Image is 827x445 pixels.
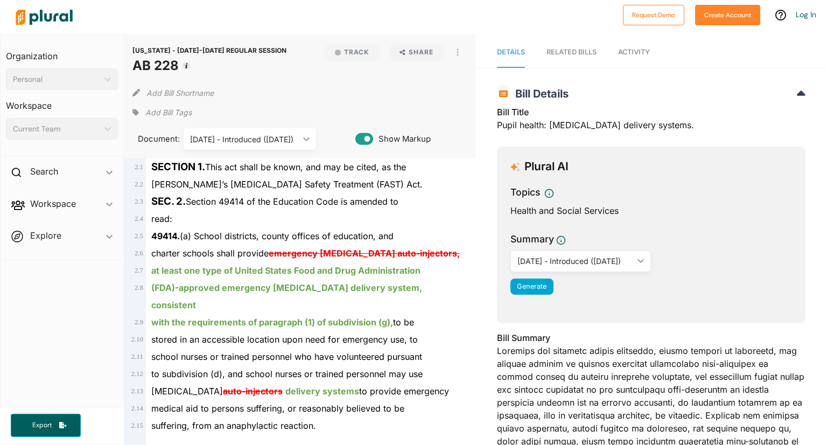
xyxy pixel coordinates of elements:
span: 2 . 7 [135,267,143,274]
div: Current Team [13,123,100,135]
span: 2 . 14 [131,405,143,412]
div: [DATE] - Introduced ([DATE]) [190,134,299,145]
button: Create Account [695,5,760,25]
div: Tooltip anchor [181,61,191,71]
ins: delivery systems [285,386,359,397]
span: to subdivision (d), and school nurses or trained personnel may use [151,368,423,379]
strong: SEC. 2. [151,195,186,207]
span: Bill Details [510,87,569,100]
h3: Plural AI [524,160,569,173]
ins: with the requirements of paragraph (1) of subdivision (g), [151,317,393,328]
span: Document: [132,133,170,145]
del: emergency [MEDICAL_DATA] auto-injectors, [269,248,460,259]
div: [DATE] - Introduced ([DATE]) [517,255,634,267]
button: Share [389,43,444,61]
div: Health and Social Services [510,204,792,217]
span: 2 . 11 [131,353,143,360]
span: [PERSON_NAME]’s [MEDICAL_DATA] Safety Treatment (FAST) Act. [151,179,423,190]
span: 2 . 3 [135,198,143,205]
span: medical aid to persons suffering, or reasonably believed to be [151,403,404,414]
span: 2 . 2 [135,180,143,188]
span: 2 . 5 [135,232,143,240]
span: suffering, from an anaphylactic reaction. [151,420,316,431]
button: Request Demo [623,5,684,25]
span: stored in an accessible location upon need for emergency use, to [151,334,418,345]
a: RELATED BILLS [546,37,597,68]
div: Personal [13,74,100,85]
h3: Bill Title [497,106,805,119]
span: [MEDICAL_DATA] to provide emergency [151,386,449,397]
span: Section 49414 of the Education Code is amended to [151,196,398,207]
h1: AB 228 [132,56,286,75]
span: 2 . 1 [135,163,143,171]
span: Generate [517,282,546,290]
span: 2 . 6 [135,249,143,257]
a: Details [497,37,525,68]
span: 2 . 9 [135,318,143,326]
h3: Organization [6,40,118,64]
h3: Bill Summary [497,331,805,344]
div: Pupil health: [MEDICAL_DATA] delivery systems. [497,106,805,138]
div: RELATED BILLS [546,47,597,57]
span: Activity [618,48,650,56]
a: Create Account [695,9,760,20]
span: Show Markup [373,133,431,145]
span: 2 . 4 [135,215,143,222]
span: This act shall be known, and may be cited, as the [151,162,406,172]
span: 2 . 10 [131,336,143,343]
strong: SECTION 1. [151,161,205,173]
span: 2 . 15 [131,422,143,429]
h3: Topics [510,185,540,199]
ins: at least one type of United States Food and Drug Administration [151,265,420,276]
ins: (FDA)-approved emergency [MEDICAL_DATA] delivery system, consistent [151,282,422,310]
span: school nurses or trained personnel who have volunteered pursuant [151,351,422,362]
del: auto-injectors [223,386,283,397]
div: Add tags [132,105,192,121]
button: Generate [510,279,553,295]
span: charter schools shall provide [151,248,460,259]
h3: Summary [510,232,554,246]
span: (a) School districts, county offices of education, and [151,231,394,241]
button: Export [11,414,81,437]
button: Track [324,43,380,61]
button: Add Bill Shortname [146,84,214,101]
span: Add Bill Tags [145,107,192,118]
h2: Search [30,165,58,177]
span: read: [151,213,172,224]
button: Share [384,43,448,61]
a: Activity [618,37,650,68]
span: to be [151,317,414,328]
span: Details [497,48,525,56]
a: Request Demo [623,9,684,20]
span: 2 . 13 [131,387,143,395]
span: 2 . 8 [135,284,143,291]
strong: 49414. [151,231,180,241]
h3: Workspace [6,90,118,114]
span: [US_STATE] - [DATE]-[DATE] REGULAR SESSION [132,46,286,54]
a: Log In [796,10,816,19]
span: 2 . 12 [131,370,143,378]
span: Export [25,421,59,430]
